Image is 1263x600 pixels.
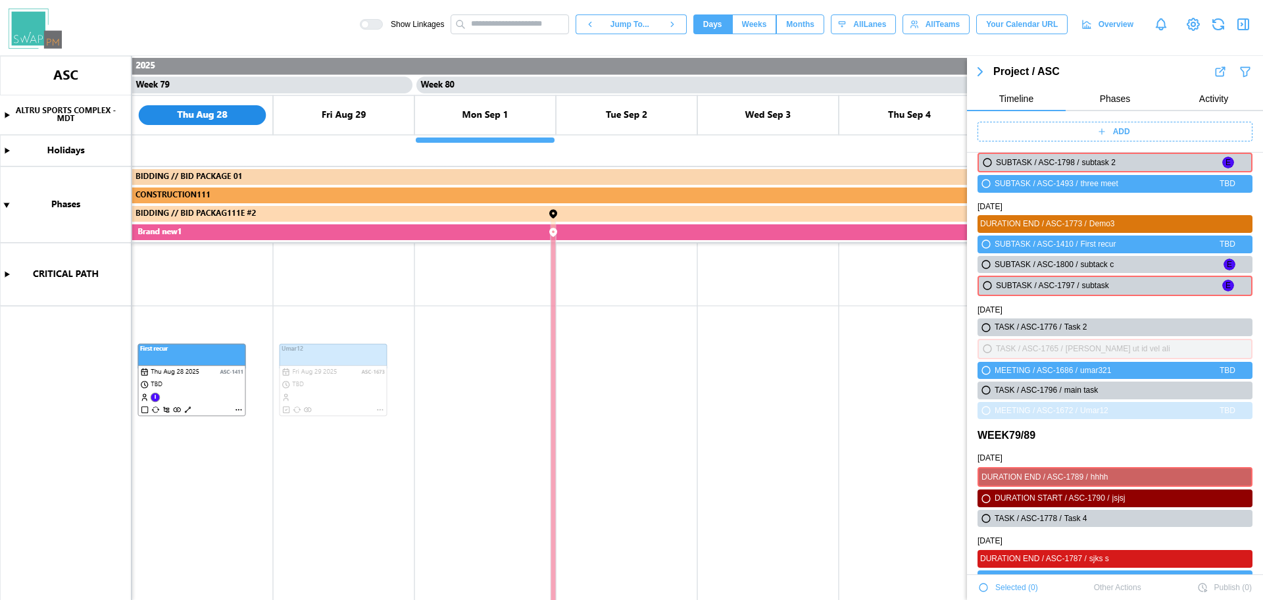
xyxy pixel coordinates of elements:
div: TASK / ASC-1796 / [995,384,1062,397]
div: Project / ASC [993,64,1213,80]
img: Swap PM Logo [9,9,62,49]
button: Export Results [1213,64,1227,79]
span: All Teams [926,15,960,34]
div: SUBTASK / ASC-1493 / [995,178,1078,190]
div: Alias ut id vel ali [1066,343,1234,355]
div: TASK / ASC-1765 / [996,343,1063,355]
div: SUBTASK / ASC-1800 / [995,259,1078,271]
div: DURATION END / ASC-1787 / [980,553,1087,565]
div: hhhh [1091,471,1234,484]
button: Selected (0) [978,578,1039,597]
span: All Lanes [853,15,886,34]
div: ENDS FRI AUG 29 2025 [995,492,1110,505]
div: DURATION END / ASC-1789 / [981,471,1088,484]
div: Demo3 [1089,218,1235,230]
div: TBD [1220,573,1235,586]
div: TASK / ASC-1776 / [995,321,1062,334]
div: MEETING / ASC-1672 / [995,405,1077,417]
div: First recur [1081,238,1218,251]
div: Task 4 [1064,512,1235,525]
span: Phases [1100,94,1131,103]
span: Your Calendar URL [986,15,1058,34]
span: Overview [1099,15,1133,34]
a: View Project [1184,15,1202,34]
button: Filter [1238,64,1252,79]
div: MEETING / ASC-1801 / [995,573,1077,586]
div: Task 2 [1064,321,1235,334]
div: DURATION END / ASC-1773 / [980,218,1087,230]
div: Umar12 [1080,405,1217,417]
a: [DATE] [978,535,1003,547]
div: jsjsj [1112,492,1236,505]
div: TBD [1220,238,1235,251]
div: three meet [1081,178,1218,190]
div: TBD [1220,178,1235,190]
div: TASK / ASC-1778 / [995,512,1062,525]
span: Activity [1199,94,1228,103]
div: SUBTASK / ASC-1797 / [996,280,1079,292]
div: main task [1064,384,1235,397]
button: Refresh Grid [1209,15,1227,34]
div: SUBTASK / ASC-1410 / [995,238,1078,251]
div: subtask [1082,280,1220,292]
a: [DATE] [978,452,1003,464]
span: Selected ( 0 ) [995,578,1038,597]
div: umar321 [1080,364,1217,377]
div: SUBTASK / ASC-1798 / [996,157,1079,169]
div: subtack c [1081,259,1222,271]
div: MEETING / ASC-1686 / [995,364,1077,377]
span: Days [703,15,722,34]
a: [DATE] [978,201,1003,213]
div: sjks s [1089,553,1235,565]
button: Close Drawer [1234,15,1252,34]
span: Timeline [999,94,1033,103]
a: WEEK 79 / 89 [978,428,1035,444]
a: Notifications [1150,13,1172,36]
div: TBD [1220,364,1235,377]
a: [DATE] [978,304,1003,316]
span: Show Linkages [383,19,444,30]
span: ADD [1113,122,1130,141]
div: oo [1080,573,1217,586]
span: Weeks [742,15,767,34]
div: TBD [1220,405,1235,417]
span: Months [786,15,814,34]
span: Jump To... [610,15,649,34]
div: subtask 2 [1082,157,1220,169]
